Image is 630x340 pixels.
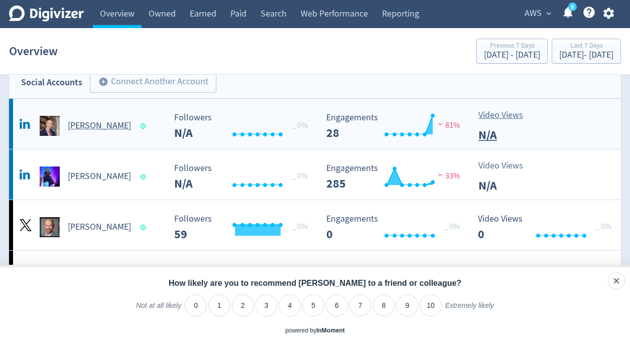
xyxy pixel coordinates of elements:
a: Jamie Simon undefined[PERSON_NAME] Followers 59 Followers 59 _ 0% Engagements 0 Engagements 0 _ 0... [9,200,621,250]
svg: Video Views 0 [473,214,623,241]
svg: Followers N/A [169,113,320,139]
span: AWS [525,6,542,22]
p: Video Views [478,159,536,173]
div: powered by inmoment [285,326,345,335]
span: _ 0% [444,222,460,232]
span: 81% [435,120,460,130]
li: 2 [232,294,254,316]
span: _ 0% [292,120,308,130]
label: Not at all likely [136,301,181,318]
img: Louise Stigwood undefined [40,166,60,187]
li: 9 [396,294,418,316]
img: negative-performance.svg [435,120,445,128]
span: _ 0% [292,171,308,181]
li: 3 [256,294,278,316]
svg: Followers N/A [169,163,320,190]
li: 6 [326,294,348,316]
button: Previous 7 Days[DATE] - [DATE] [476,39,548,64]
button: Last 7 Days[DATE]- [DATE] [552,39,621,64]
h5: [PERSON_NAME] [68,171,131,183]
span: 33% [435,171,460,181]
p: N/A [478,126,536,144]
img: Jamie Simon undefined [40,116,60,136]
svg: Engagements 0 [321,214,472,241]
div: Close survey [608,272,625,289]
h1: Overview [9,35,58,67]
a: Louise Stigwood undefined[PERSON_NAME] Followers 69 Followers 69 1% Engagements 0 Engagements 0 _... [9,251,621,301]
div: Last 7 Days [559,42,613,51]
li: 4 [279,294,301,316]
div: Social Accounts [21,75,82,90]
text: 5 [571,4,574,11]
div: Previous 7 Days [484,42,540,51]
span: _ 0% [292,222,308,232]
button: AWS [521,6,554,22]
label: Extremely likely [445,301,494,318]
svg: Followers 59 [169,214,320,241]
li: 1 [208,294,230,316]
h5: [PERSON_NAME] [68,120,131,132]
p: N/A [478,177,536,195]
button: Connect Another Account [90,71,216,93]
img: Jamie Simon undefined [40,217,60,237]
li: 8 [373,294,395,316]
a: Connect Another Account [82,72,216,93]
h5: [PERSON_NAME] [68,221,131,233]
li: 0 [185,294,207,316]
span: _ 0% [595,222,611,232]
span: add_circle [98,77,108,87]
span: Data last synced: 27 Aug 2025, 5:01am (AEST) [141,123,149,129]
div: [DATE] - [DATE] [559,51,613,60]
a: Louise Stigwood undefined[PERSON_NAME] Followers N/A Followers N/A _ 0% Engagements 285 Engagemen... [9,149,621,200]
span: Data last synced: 27 Aug 2025, 12:01am (AEST) [141,174,149,180]
img: negative-performance.svg [435,171,445,179]
a: Jamie Simon undefined[PERSON_NAME] Followers N/A Followers N/A _ 0% Engagements 28 Engagements 28... [9,99,621,149]
svg: Engagements 285 [321,163,472,190]
li: 7 [349,294,371,316]
svg: Engagements 28 [321,113,472,139]
div: [DATE] - [DATE] [484,51,540,60]
span: Data last synced: 26 Aug 2025, 7:02pm (AEST) [141,225,149,230]
li: 10 [420,294,442,316]
p: Video Views [478,108,536,122]
a: 5 [568,3,577,11]
li: 5 [302,294,324,316]
a: InMoment [316,327,345,334]
span: expand_more [544,9,553,18]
